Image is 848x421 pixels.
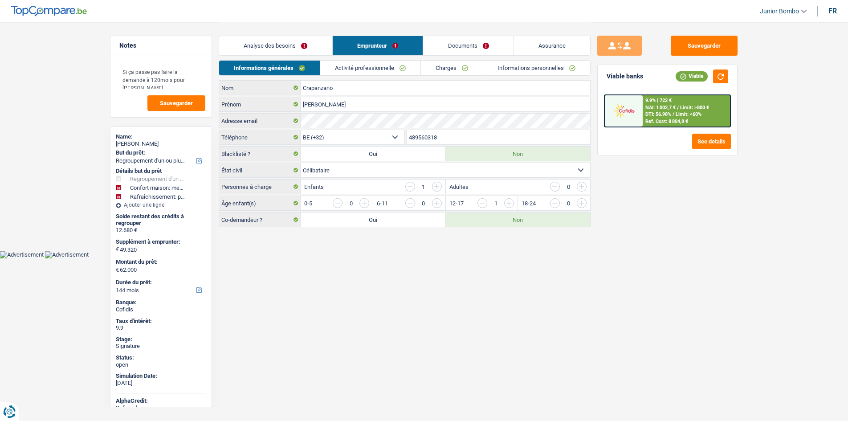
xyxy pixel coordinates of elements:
[445,147,590,161] label: Non
[116,266,119,274] span: €
[677,105,679,110] span: /
[219,81,301,95] label: Nom
[645,105,676,110] span: NAI: 1 002,7 €
[119,42,203,49] h5: Notes
[11,6,87,16] img: TopCompare Logo
[219,114,301,128] label: Adresse email
[116,324,206,331] div: 9.9
[645,119,688,124] div: Ref. Cost: 8 804,8 €
[45,251,89,258] img: Advertisement
[219,130,301,144] label: Téléphone
[423,36,514,55] a: Documents
[407,130,591,144] input: 401020304
[116,279,204,286] label: Durée du prêt:
[301,213,445,227] label: Oui
[828,7,837,15] div: fr
[753,4,807,19] a: Junior Bombo
[219,163,301,177] label: État civil
[219,61,320,75] a: Informations générales
[483,61,591,75] a: Informations personnelles
[320,61,420,75] a: Activité professionnelle
[680,105,709,110] span: Limit: >800 €
[421,61,483,75] a: Charges
[301,147,445,161] label: Oui
[692,134,731,149] button: See details
[116,397,206,405] div: AlphaCredit:
[304,200,312,206] label: 0-5
[304,184,324,190] label: Enfants
[607,102,640,119] img: Cofidis
[116,306,206,313] div: Cofidis
[333,36,423,55] a: Emprunteur
[116,380,206,387] div: [DATE]
[564,184,572,190] div: 0
[116,343,206,350] div: Signature
[116,336,206,343] div: Stage:
[116,299,206,306] div: Banque:
[449,184,469,190] label: Adultes
[116,133,206,140] div: Name:
[645,98,672,103] div: 9.9% | 722 €
[445,213,590,227] label: Non
[116,372,206,380] div: Simulation Date:
[760,8,799,15] span: Junior Bombo
[116,140,206,147] div: [PERSON_NAME]
[219,213,301,227] label: Co-demandeur ?
[676,71,708,81] div: Viable
[116,405,206,412] div: Refused
[219,36,332,55] a: Analyse des besoins
[671,36,738,56] button: Sauvegarder
[116,149,204,156] label: But du prêt:
[160,100,193,106] span: Sauvegarder
[219,97,301,111] label: Prénom
[116,246,119,253] span: €
[673,111,674,117] span: /
[347,200,355,206] div: 0
[645,111,671,117] span: DTI: 56.98%
[116,202,206,208] div: Ajouter une ligne
[116,318,206,325] div: Taux d'intérêt:
[219,147,301,161] label: Blacklisté ?
[116,227,206,234] div: 12.680 €
[116,168,206,175] div: Détails but du prêt
[420,184,428,190] div: 1
[607,73,643,80] div: Viable banks
[219,196,301,210] label: Âge enfant(s)
[147,95,205,111] button: Sauvegarder
[676,111,701,117] span: Limit: <60%
[219,180,301,194] label: Personnes à charge
[116,238,204,245] label: Supplément à emprunter:
[116,258,204,266] label: Montant du prêt:
[116,213,206,227] div: Solde restant des crédits à regrouper
[116,361,206,368] div: open
[116,354,206,361] div: Status:
[514,36,591,55] a: Assurance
